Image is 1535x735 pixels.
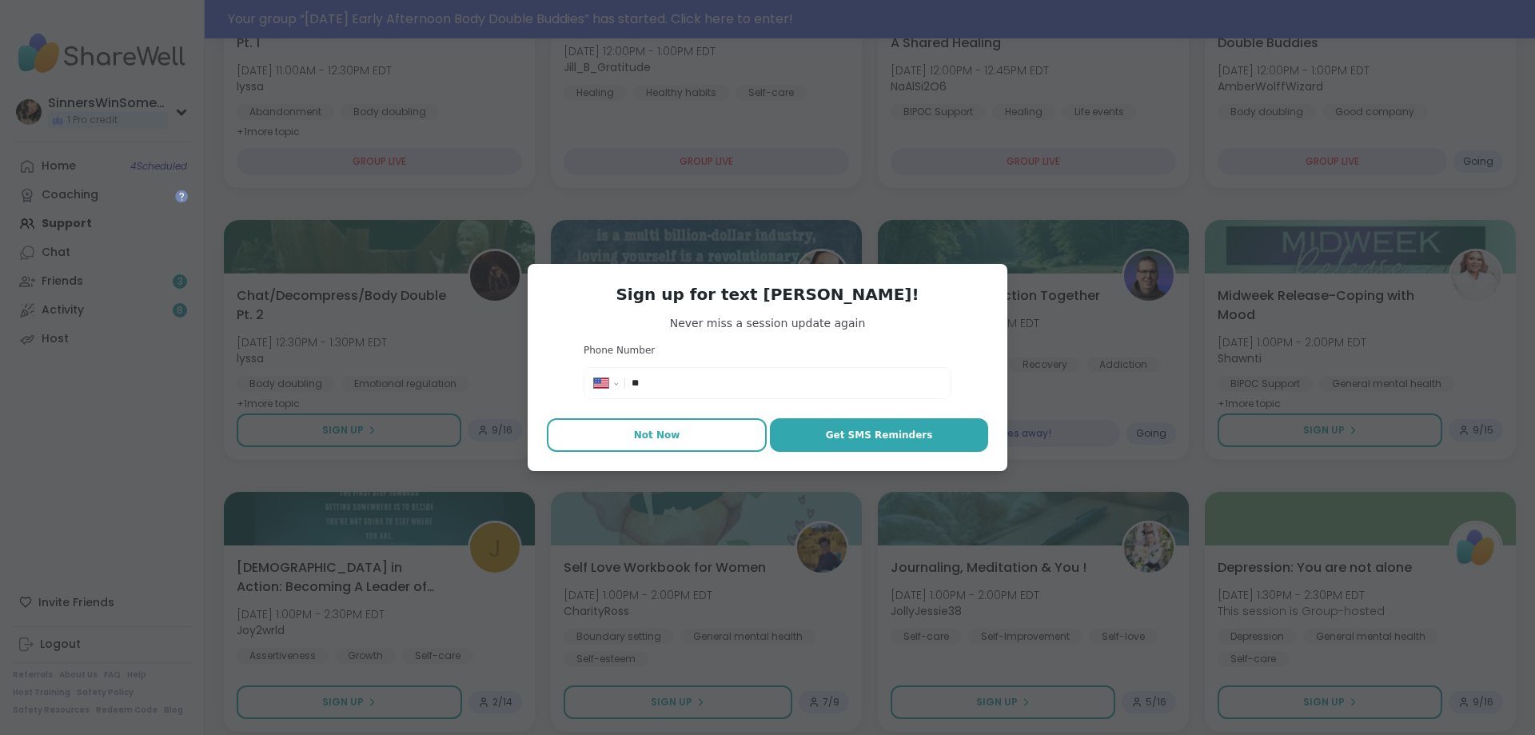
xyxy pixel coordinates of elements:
iframe: Spotlight [175,190,188,202]
img: United States [594,378,608,388]
h3: Sign up for text [PERSON_NAME]! [547,283,988,306]
button: Not Now [547,418,767,452]
span: Get SMS Reminders [826,428,933,442]
span: Not Now [634,428,680,442]
h3: Phone Number [584,344,951,358]
span: Never miss a session update again [547,315,988,331]
button: Get SMS Reminders [770,418,988,452]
